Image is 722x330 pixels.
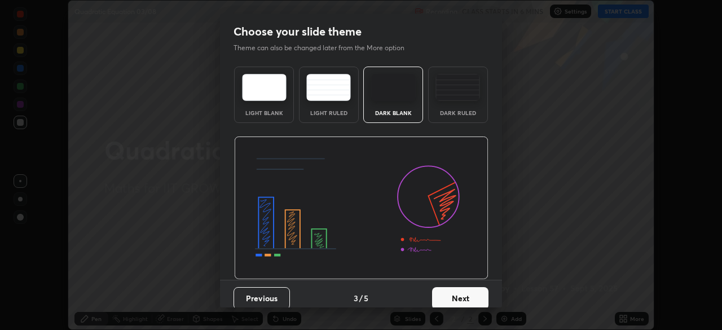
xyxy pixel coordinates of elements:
div: Light Blank [241,110,287,116]
p: Theme can also be changed later from the More option [234,43,416,53]
h4: 3 [354,292,358,304]
button: Next [432,287,488,310]
img: lightTheme.e5ed3b09.svg [242,74,287,101]
h4: 5 [364,292,368,304]
h4: / [359,292,363,304]
img: darkTheme.f0cc69e5.svg [371,74,416,101]
img: darkThemeBanner.d06ce4a2.svg [234,137,488,280]
button: Previous [234,287,290,310]
h2: Choose your slide theme [234,24,362,39]
img: darkRuledTheme.de295e13.svg [435,74,480,101]
div: Light Ruled [306,110,351,116]
div: Dark Ruled [435,110,481,116]
img: lightRuledTheme.5fabf969.svg [306,74,351,101]
div: Dark Blank [371,110,416,116]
